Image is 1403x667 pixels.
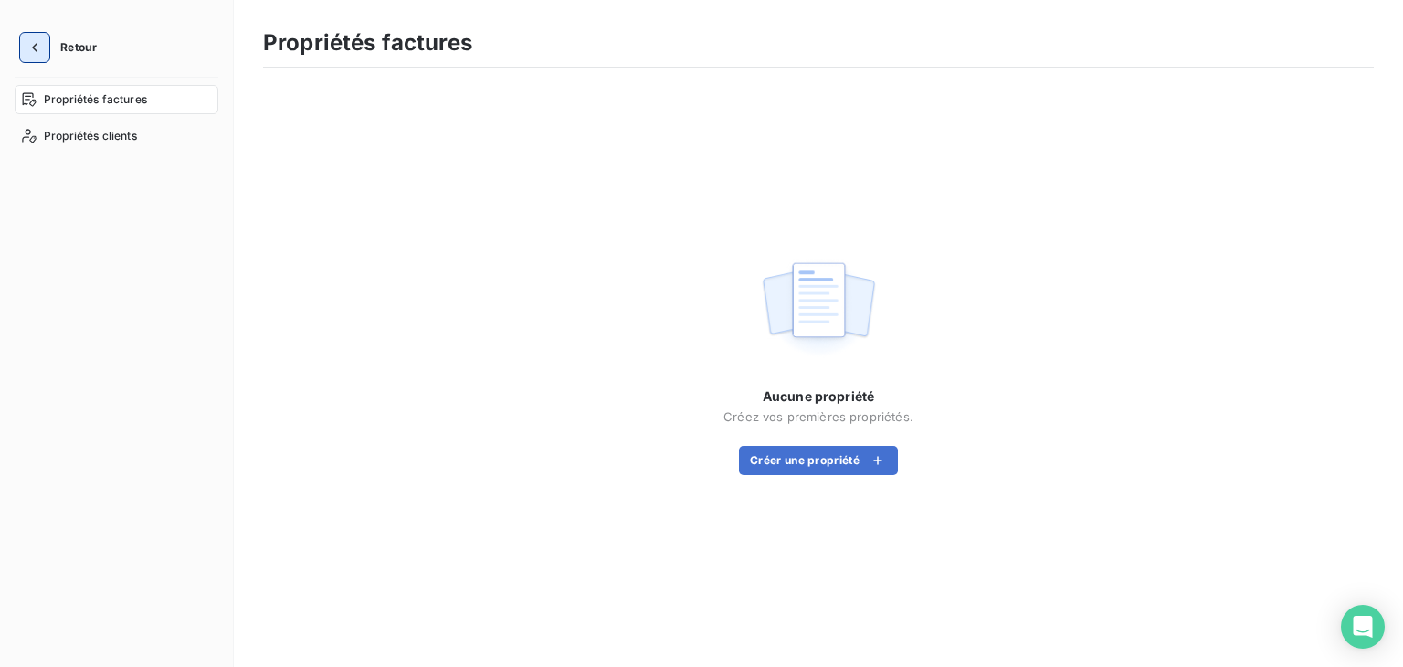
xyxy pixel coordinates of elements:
[60,42,97,53] span: Retour
[15,85,218,114] a: Propriétés factures
[44,91,147,108] span: Propriétés factures
[723,409,913,424] span: Créez vos premières propriétés.
[1341,605,1385,649] div: Open Intercom Messenger
[263,26,472,59] h3: Propriétés factures
[15,122,218,151] a: Propriétés clients
[763,387,874,406] span: Aucune propriété
[760,252,877,365] img: empty state
[739,446,898,475] button: Créer une propriété
[44,128,137,144] span: Propriétés clients
[15,33,111,62] button: Retour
